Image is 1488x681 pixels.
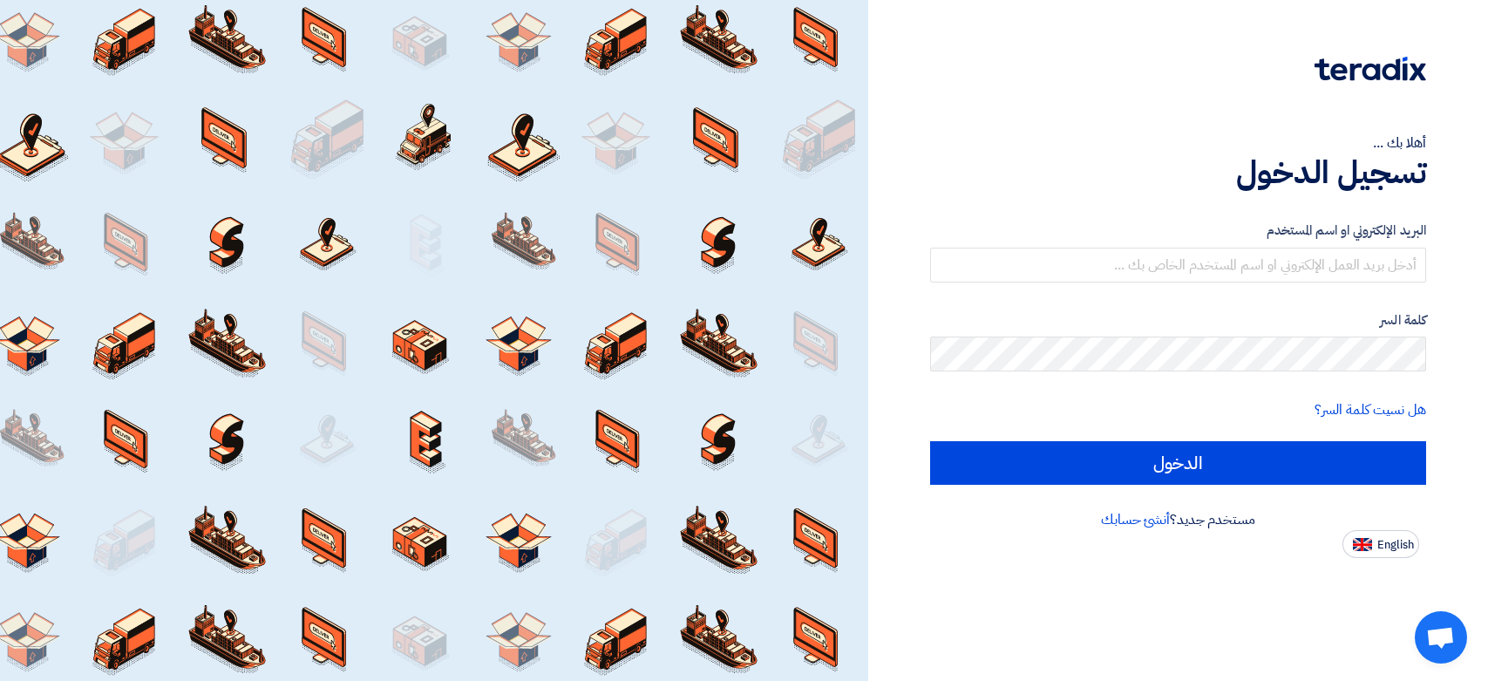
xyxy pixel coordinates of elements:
img: Teradix logo [1315,57,1426,81]
div: أهلا بك ... [930,133,1426,153]
div: مستخدم جديد؟ [930,509,1426,530]
a: هل نسيت كلمة السر؟ [1315,399,1426,420]
span: English [1377,539,1414,551]
label: البريد الإلكتروني او اسم المستخدم [930,221,1426,241]
a: أنشئ حسابك [1101,509,1170,530]
input: أدخل بريد العمل الإلكتروني او اسم المستخدم الخاص بك ... [930,248,1426,283]
div: Open chat [1415,611,1467,664]
button: English [1342,530,1419,558]
label: كلمة السر [930,310,1426,330]
input: الدخول [930,441,1426,485]
h1: تسجيل الدخول [930,153,1426,192]
img: en-US.png [1353,538,1372,551]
